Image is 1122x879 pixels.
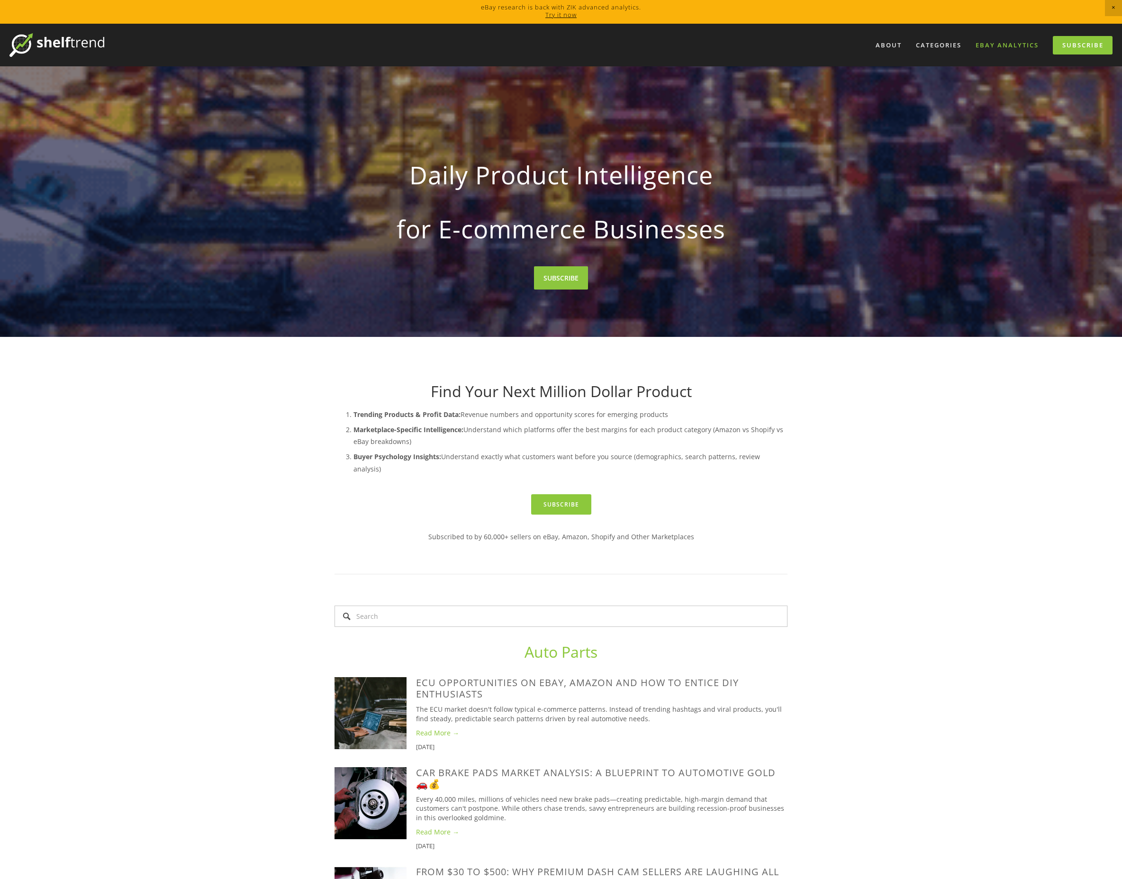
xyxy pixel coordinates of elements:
img: ECU Opportunities on eBay, Amazon and How to Entice DIY Enthusiasts [335,677,407,749]
img: Car Brake Pads Market Analysis: A Blueprint to Automotive Gold 🚗💰 [335,767,407,839]
a: Subscribe [1053,36,1113,54]
a: ECU Opportunities on eBay, Amazon and How to Entice DIY Enthusiasts [416,676,739,700]
a: Auto Parts [525,642,597,662]
a: Car Brake Pads Market Analysis: A Blueprint to Automotive Gold 🚗💰 [335,767,416,839]
a: SUBSCRIBE [534,266,588,290]
a: ECU Opportunities on eBay, Amazon and How to Entice DIY Enthusiasts [335,677,416,749]
p: Understand which platforms offer the best margins for each product category (Amazon vs Shopify vs... [353,424,787,447]
p: Understand exactly what customers want before you source (demographics, search patterns, review a... [353,451,787,474]
a: eBay Analytics [969,37,1045,53]
strong: Buyer Psychology Insights: [353,452,441,461]
p: Revenue numbers and opportunity scores for emerging products [353,408,787,420]
input: Search [335,606,787,627]
time: [DATE] [416,842,434,850]
h1: Find Your Next Million Dollar Product [335,382,787,400]
strong: Marketplace-Specific Intelligence: [353,425,463,434]
a: Read More → [416,827,787,837]
a: About [869,37,908,53]
p: Every 40,000 miles, millions of vehicles need new brake pads—creating predictable, high-margin de... [416,795,787,823]
strong: Daily Product Intelligence [350,153,772,197]
div: Categories [910,37,968,53]
strong: for E-commerce Businesses [350,207,772,251]
time: [DATE] [416,743,434,751]
p: Subscribed to by 60,000+ sellers on eBay, Amazon, Shopify and Other Marketplaces [335,531,787,543]
a: Car Brake Pads Market Analysis: A Blueprint to Automotive Gold 🚗💰 [416,766,776,790]
p: The ECU market doesn't follow typical e-commerce patterns. Instead of trending hashtags and viral... [416,705,787,723]
a: Read More → [416,728,787,738]
strong: Trending Products & Profit Data: [353,410,461,419]
a: Try it now [545,10,577,19]
a: Subscribe [531,494,591,515]
img: ShelfTrend [9,33,104,57]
